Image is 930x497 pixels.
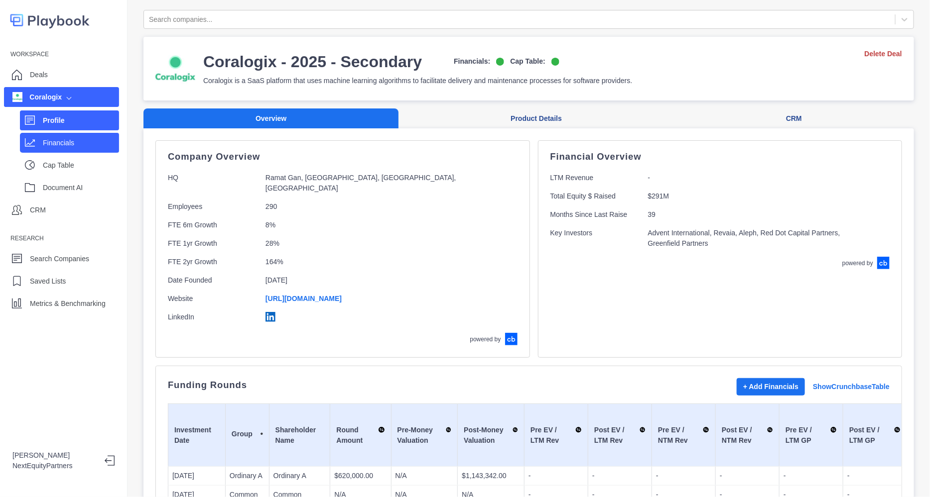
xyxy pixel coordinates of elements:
[155,49,195,89] img: company-logo
[877,257,890,269] img: crunchbase-logo
[203,76,632,86] p: Coralogix is a SaaS platform that uses machine learning algorithms to facilitate delivery and mai...
[786,425,837,446] div: Pre EV / LTM GP
[168,220,258,230] p: FTE 6m Growth
[784,471,839,481] p: -
[396,471,454,481] p: N/A
[273,471,326,481] p: Ordinary A
[505,333,518,345] img: crunchbase-logo
[658,425,709,446] div: Pre EV / NTM Rev
[648,228,852,249] p: Advent International, Revaia, Aleph, Red Dot Capital Partners, Greenfield Partners
[43,138,119,148] p: Financials
[656,471,711,481] p: -
[550,228,640,249] p: Key Investors
[674,108,914,129] button: CRM
[496,58,504,66] img: on-logo
[174,425,219,446] div: Investment Date
[168,381,247,389] p: Funding Rounds
[30,70,48,80] p: Deals
[168,275,258,286] p: Date Founded
[510,56,545,67] p: Cap Table:
[266,312,275,322] img: linkedin-logo
[168,312,258,325] p: LinkedIn
[551,58,559,66] img: on-logo
[640,425,646,435] img: Sort
[446,425,452,435] img: Sort
[30,205,46,215] p: CRM
[266,295,342,302] a: [URL][DOMAIN_NAME]
[168,153,518,161] p: Company Overview
[10,10,90,30] img: logo-colored
[464,425,518,446] div: Post-Money Valuation
[648,173,852,183] p: -
[575,425,582,435] img: Sort
[266,220,475,230] p: 8%
[172,471,221,481] p: [DATE]
[43,115,119,126] p: Profile
[550,209,640,220] p: Months Since Last Raise
[847,471,903,481] p: -
[43,183,119,193] p: Document AI
[275,425,324,446] div: Shareholder Name
[266,201,475,212] p: 290
[813,382,890,392] a: Show Crunchbase Table
[550,173,640,183] p: LTM Revenue
[470,335,501,344] p: powered by
[143,108,399,129] button: Overview
[531,425,582,446] div: Pre EV / LTM Rev
[203,52,422,72] h3: Coralogix - 2025 - Secondary
[12,461,97,471] p: NextEquityPartners
[12,92,62,102] div: Coralogix
[842,259,873,268] p: powered by
[30,254,89,264] p: Search Companies
[232,429,263,442] div: Group
[12,450,97,461] p: [PERSON_NAME]
[592,471,648,481] p: -
[399,108,674,129] button: Product Details
[462,471,520,481] p: $1,143,342.00
[266,238,475,249] p: 28%
[720,471,775,481] p: -
[550,153,890,161] p: Financial Overview
[168,257,258,267] p: FTE 2yr Growth
[12,92,22,102] img: company image
[767,425,773,435] img: Sort
[513,425,518,435] img: Sort
[30,276,66,287] p: Saved Lists
[648,209,852,220] p: 39
[266,173,475,194] p: Ramat Gan, [GEOGRAPHIC_DATA], [GEOGRAPHIC_DATA], [GEOGRAPHIC_DATA]
[550,191,640,201] p: Total Equity $ Raised
[168,238,258,249] p: FTE 1yr Growth
[261,429,263,439] img: Sort
[398,425,452,446] div: Pre-Money Valuation
[266,257,475,267] p: 164%
[30,298,106,309] p: Metrics & Benchmarking
[830,425,837,435] img: Sort
[168,173,258,194] p: HQ
[334,471,387,481] p: $620,000.00
[378,425,385,435] img: Sort
[703,425,709,435] img: Sort
[594,425,646,446] div: Post EV / LTM Rev
[336,425,385,446] div: Round Amount
[230,471,265,481] p: Ordinary A
[266,275,475,286] p: [DATE]
[722,425,773,446] div: Post EV / NTM Rev
[894,425,901,435] img: Sort
[454,56,490,67] p: Financials:
[737,378,805,396] button: + Add Financials
[168,201,258,212] p: Employees
[648,191,852,201] p: $291M
[849,425,901,446] div: Post EV / LTM GP
[529,471,584,481] p: -
[43,160,119,171] p: Cap Table
[865,49,902,59] a: Delete Deal
[168,294,258,304] p: Website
